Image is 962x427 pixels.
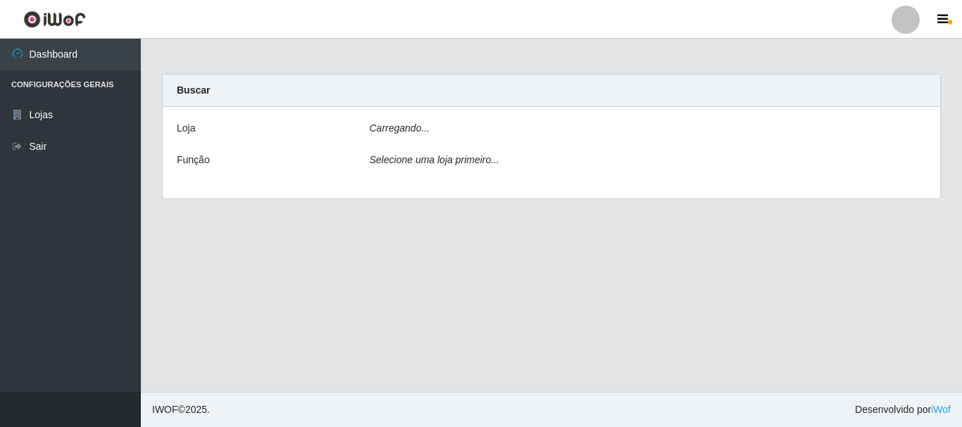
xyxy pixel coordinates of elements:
[370,154,499,165] i: Selecione uma loja primeiro...
[152,402,210,417] span: © 2025 .
[23,11,86,28] img: CoreUI Logo
[370,122,430,134] i: Carregando...
[177,121,195,136] label: Loja
[931,404,951,415] a: iWof
[855,402,951,417] span: Desenvolvido por
[152,404,178,415] span: IWOF
[177,153,210,167] label: Função
[177,84,210,96] strong: Buscar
